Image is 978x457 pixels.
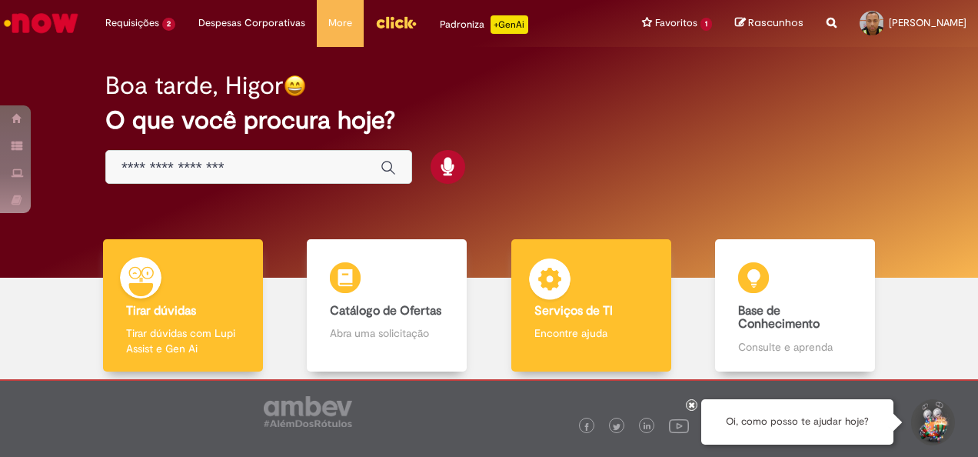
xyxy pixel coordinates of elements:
[534,303,613,319] b: Serviços de TI
[330,303,441,319] b: Catálogo de Ofertas
[198,15,305,31] span: Despesas Corporativas
[738,303,820,332] b: Base de Conhecimento
[700,18,712,31] span: 1
[748,15,803,30] span: Rascunhos
[694,239,898,372] a: Base de Conhecimento Consulte e aprenda
[105,107,873,134] h2: O que você procura hoje?
[126,325,240,356] p: Tirar dúvidas com Lupi Assist e Gen Ai
[105,15,159,31] span: Requisições
[284,75,306,97] img: happy-face.png
[655,15,697,31] span: Favoritos
[126,303,196,319] b: Tirar dúvidas
[613,423,620,431] img: logo_footer_twitter.png
[81,239,285,372] a: Tirar dúvidas Tirar dúvidas com Lupi Assist e Gen Ai
[375,11,417,34] img: click_logo_yellow_360x200.png
[738,339,852,355] p: Consulte e aprenda
[534,325,648,341] p: Encontre ajuda
[2,8,81,38] img: ServiceNow
[583,423,590,431] img: logo_footer_facebook.png
[889,16,966,29] span: [PERSON_NAME]
[328,15,352,31] span: More
[489,239,694,372] a: Serviços de TI Encontre ajuda
[440,15,528,34] div: Padroniza
[644,422,651,432] img: logo_footer_linkedin.png
[491,15,528,34] p: +GenAi
[909,399,955,445] button: Iniciar Conversa de Suporte
[735,16,803,31] a: Rascunhos
[105,72,284,99] h2: Boa tarde, Higor
[285,239,490,372] a: Catálogo de Ofertas Abra uma solicitação
[264,396,352,427] img: logo_footer_ambev_rotulo_gray.png
[330,325,444,341] p: Abra uma solicitação
[162,18,175,31] span: 2
[669,415,689,435] img: logo_footer_youtube.png
[701,399,893,445] div: Oi, como posso te ajudar hoje?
